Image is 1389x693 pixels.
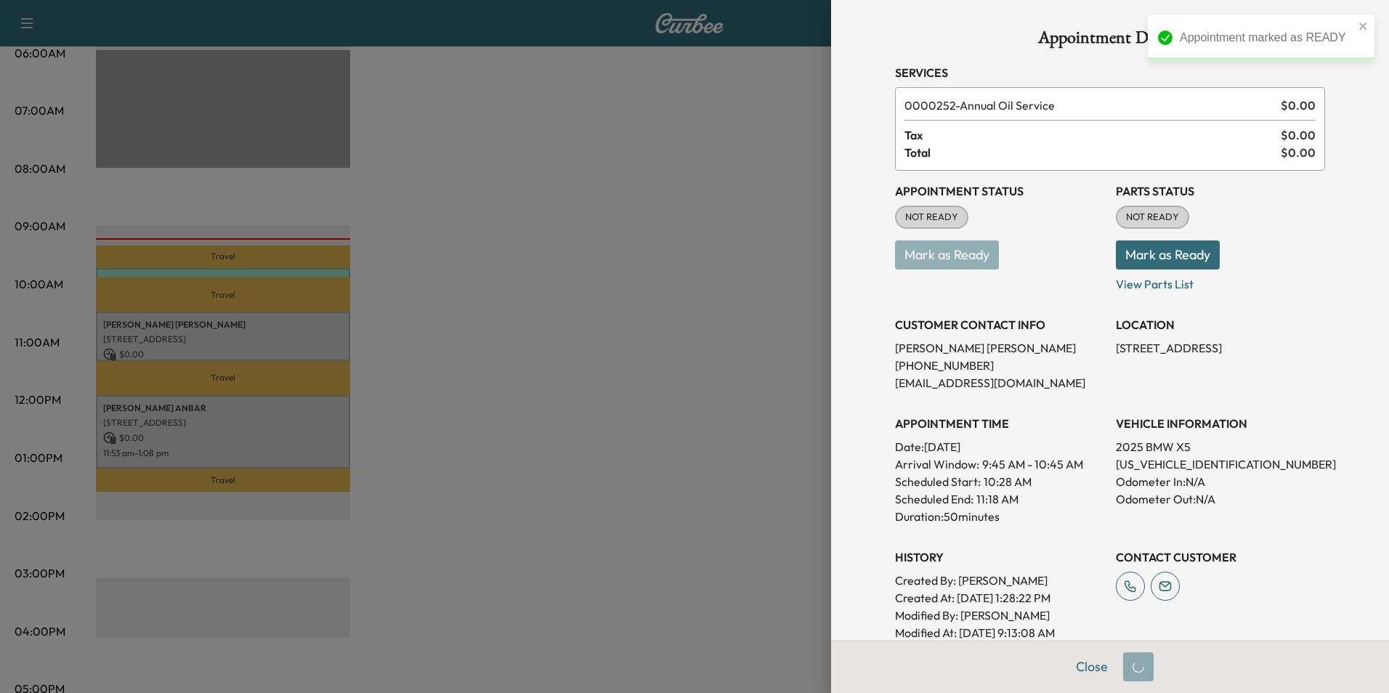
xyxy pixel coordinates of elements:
p: Arrival Window: [895,455,1104,473]
h3: CONTACT CUSTOMER [1116,548,1325,566]
p: Odometer In: N/A [1116,473,1325,490]
h3: CUSTOMER CONTACT INFO [895,316,1104,333]
p: Created At : [DATE] 1:28:22 PM [895,589,1104,607]
span: 9:45 AM - 10:45 AM [982,455,1083,473]
p: Created By : [PERSON_NAME] [895,572,1104,589]
h3: Parts Status [1116,182,1325,200]
p: [US_VEHICLE_IDENTIFICATION_NUMBER] [1116,455,1325,473]
h3: Appointment Status [895,182,1104,200]
button: close [1358,20,1369,32]
p: Modified By : [PERSON_NAME] [895,607,1104,624]
p: 10:28 AM [984,473,1032,490]
span: NOT READY [896,210,967,224]
span: Total [904,144,1281,161]
h3: History [895,548,1104,566]
p: 2025 BMW X5 [1116,438,1325,455]
div: Appointment marked as READY [1180,29,1354,46]
p: Date: [DATE] [895,438,1104,455]
span: $ 0.00 [1281,97,1316,114]
p: Scheduled End: [895,490,973,508]
h3: Services [895,64,1325,81]
h3: VEHICLE INFORMATION [1116,415,1325,432]
p: Duration: 50 minutes [895,508,1104,525]
span: $ 0.00 [1281,126,1316,144]
span: NOT READY [1117,210,1188,224]
h3: APPOINTMENT TIME [895,415,1104,432]
span: $ 0.00 [1281,144,1316,161]
h1: Appointment Details [895,29,1325,52]
p: [EMAIL_ADDRESS][DOMAIN_NAME] [895,374,1104,392]
p: Scheduled Start: [895,473,981,490]
span: Tax [904,126,1281,144]
p: [STREET_ADDRESS] [1116,339,1325,357]
p: Odometer Out: N/A [1116,490,1325,508]
p: Modified At : [DATE] 9:13:08 AM [895,624,1104,641]
p: 11:18 AM [976,490,1019,508]
p: View Parts List [1116,269,1325,293]
button: Close [1066,652,1117,681]
span: Annual Oil Service [904,97,1275,114]
h3: LOCATION [1116,316,1325,333]
p: [PERSON_NAME] [PERSON_NAME] [895,339,1104,357]
p: [PHONE_NUMBER] [895,357,1104,374]
button: Mark as Ready [1116,240,1220,269]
